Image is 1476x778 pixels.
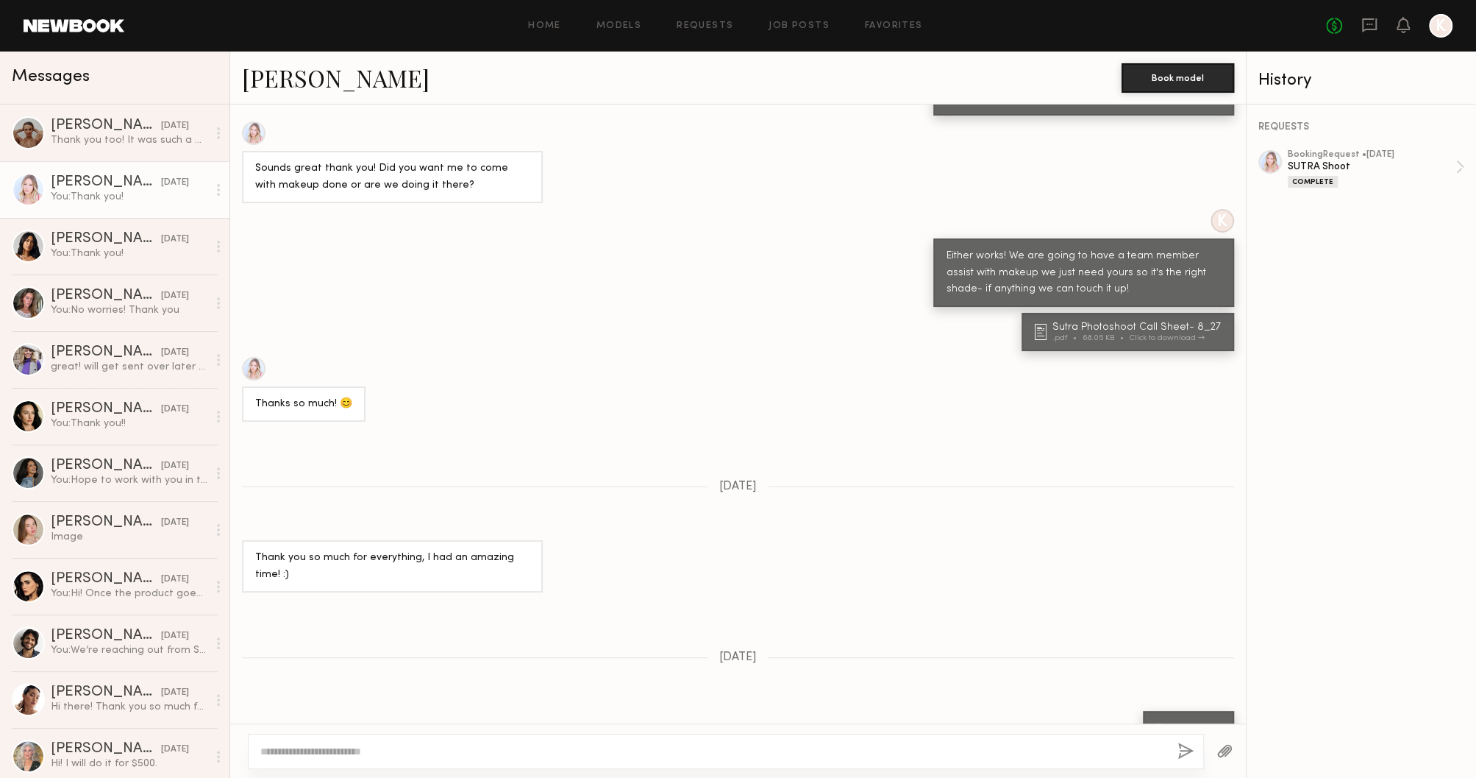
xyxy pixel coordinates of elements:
[1288,150,1455,160] div: booking Request • [DATE]
[51,587,207,601] div: You: Hi! Once the product goes live I can share!
[161,629,189,643] div: [DATE]
[51,345,161,360] div: [PERSON_NAME]
[1288,150,1464,188] a: bookingRequest •[DATE]SUTRA ShootComplete
[161,233,189,247] div: [DATE]
[51,459,161,473] div: [PERSON_NAME]
[161,516,189,530] div: [DATE]
[51,190,207,204] div: You: Thank you!
[51,700,207,714] div: Hi there! Thank you so much for reaching out and considering me for this opportunity , I’d love t...
[161,346,189,360] div: [DATE]
[255,160,530,194] div: Sounds great thank you! Did you want me to come with makeup done or are we doing it there?
[161,403,189,417] div: [DATE]
[865,21,923,31] a: Favorites
[161,289,189,303] div: [DATE]
[51,133,207,147] div: Thank you too! It was such a beautiful shoot! 😍
[51,289,161,303] div: [PERSON_NAME]
[528,21,561,31] a: Home
[242,62,429,93] a: [PERSON_NAME]
[51,530,207,544] div: Image
[1288,160,1455,174] div: SUTRA Shoot
[1288,176,1338,188] div: Complete
[51,757,207,771] div: Hi! I will do it for $500.
[1083,334,1130,342] div: 68.05 KB
[51,402,161,417] div: [PERSON_NAME]
[51,175,161,190] div: [PERSON_NAME]
[1429,14,1452,38] a: K
[12,68,90,85] span: Messages
[596,21,641,31] a: Models
[255,550,530,584] div: Thank you so much for everything, I had an amazing time! :)
[161,573,189,587] div: [DATE]
[161,459,189,473] div: [DATE]
[946,248,1221,299] div: Either works! We are going to have a team member assist with makeup we just need yours so it's th...
[1052,334,1083,342] div: .pdf
[51,303,207,317] div: You: No worries! Thank you
[1258,72,1464,89] div: History
[161,119,189,133] div: [DATE]
[1130,334,1205,342] div: Click to download
[1052,322,1225,333] div: Sutra Photoshoot Call Sheet- 8_27
[161,686,189,700] div: [DATE]
[1122,63,1234,93] button: Book model
[1156,721,1221,738] div: Thank you!
[255,396,352,413] div: Thanks so much! 😊
[677,21,733,31] a: Requests
[51,247,207,261] div: You: Thank you!
[51,629,161,643] div: [PERSON_NAME]
[769,21,830,31] a: Job Posts
[51,417,207,431] div: You: Thank you!!
[1258,122,1464,132] div: REQUESTS
[51,742,161,757] div: [PERSON_NAME]
[51,572,161,587] div: [PERSON_NAME]
[51,515,161,530] div: [PERSON_NAME]
[51,119,161,133] div: [PERSON_NAME]
[1035,322,1225,342] a: Sutra Photoshoot Call Sheet- 8_27.pdf68.05 KBClick to download
[51,643,207,657] div: You: We’re reaching out from SUTRA—we’ll be at a trade show this week in [GEOGRAPHIC_DATA] at the...
[51,473,207,487] div: You: Hope to work with you in the future!
[51,232,161,247] div: [PERSON_NAME]
[161,176,189,190] div: [DATE]
[161,743,189,757] div: [DATE]
[719,481,757,493] span: [DATE]
[1122,71,1234,83] a: Book model
[719,651,757,664] span: [DATE]
[51,685,161,700] div: [PERSON_NAME]
[51,360,207,374] div: great! will get sent over later [DATE]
